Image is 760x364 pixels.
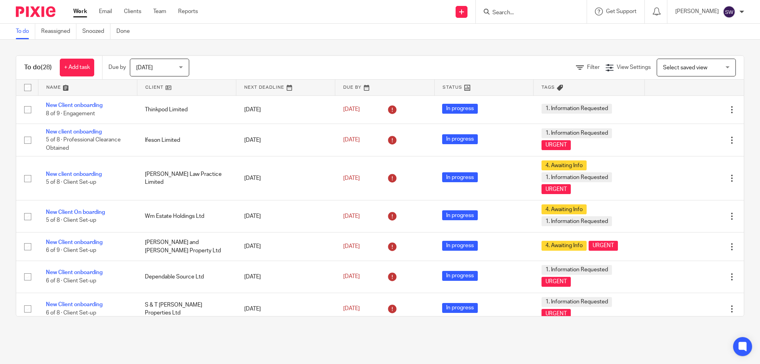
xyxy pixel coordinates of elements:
[236,156,335,200] td: [DATE]
[343,274,360,280] span: [DATE]
[46,248,96,253] span: 6 of 9 · Client Set-up
[675,8,719,15] p: [PERSON_NAME]
[541,172,612,182] span: 1. Information Requested
[236,261,335,293] td: [DATE]
[541,128,612,138] span: 1. Information Requested
[442,134,478,144] span: In progress
[541,160,587,170] span: 4. Awaiting Info
[587,65,600,70] span: Filter
[541,297,612,307] span: 1. Information Requested
[541,277,571,287] span: URGENT
[46,240,103,245] a: New Client onboarding
[73,8,87,15] a: Work
[41,24,76,39] a: Reassigned
[99,8,112,15] a: Email
[343,107,360,112] span: [DATE]
[137,293,236,325] td: S & T [PERSON_NAME] Properties Ltd
[343,306,360,312] span: [DATE]
[343,175,360,181] span: [DATE]
[137,156,236,200] td: [PERSON_NAME] Law Practice Limited
[236,233,335,261] td: [DATE]
[153,8,166,15] a: Team
[46,137,121,151] span: 5 of 8 · Professional Clearance Obtained
[24,63,52,72] h1: To do
[137,200,236,233] td: Wm Estate Holdings Ltd
[137,95,236,124] td: Thinkpod Limited
[541,85,555,90] span: Tags
[16,24,35,39] a: To do
[82,24,110,39] a: Snoozed
[723,6,735,18] img: svg%3E
[46,278,96,284] span: 6 of 8 · Client Set-up
[442,210,478,220] span: In progress
[236,95,335,124] td: [DATE]
[41,64,52,71] span: (28)
[46,172,102,177] a: New client onboarding
[16,6,55,17] img: Pixie
[541,265,612,275] span: 1. Information Requested
[46,180,96,185] span: 5 of 8 · Client Set-up
[606,9,636,14] span: Get Support
[541,184,571,194] span: URGENT
[124,8,141,15] a: Clients
[137,261,236,293] td: Dependable Source Ltd
[541,140,571,150] span: URGENT
[116,24,136,39] a: Done
[137,233,236,261] td: [PERSON_NAME] and [PERSON_NAME] Property Ltd
[236,293,335,325] td: [DATE]
[343,137,360,143] span: [DATE]
[46,310,96,316] span: 6 of 8 · Client Set-up
[46,270,103,275] a: New Client onboarding
[541,204,587,214] span: 4. Awaiting Info
[137,124,236,156] td: Ifeson Limited
[343,244,360,249] span: [DATE]
[442,271,478,281] span: In progress
[663,65,707,71] span: Select saved view
[589,241,618,251] span: URGENT
[108,63,126,71] p: Due by
[236,124,335,156] td: [DATE]
[46,210,105,215] a: New Client On boarding
[492,10,563,17] input: Search
[46,129,102,135] a: New client onboarding
[541,241,587,251] span: 4. Awaiting Info
[343,213,360,219] span: [DATE]
[60,59,94,76] a: + Add task
[442,172,478,182] span: In progress
[541,309,571,319] span: URGENT
[46,111,95,116] span: 8 of 9 · Engagement
[46,302,103,307] a: New Client onboarding
[46,218,96,223] span: 5 of 8 · Client Set-up
[46,103,103,108] a: New Client onboarding
[442,104,478,114] span: In progress
[136,65,153,71] span: [DATE]
[442,241,478,251] span: In progress
[236,200,335,233] td: [DATE]
[541,216,612,226] span: 1. Information Requested
[617,65,651,70] span: View Settings
[541,104,612,114] span: 1. Information Requested
[442,303,478,313] span: In progress
[178,8,198,15] a: Reports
